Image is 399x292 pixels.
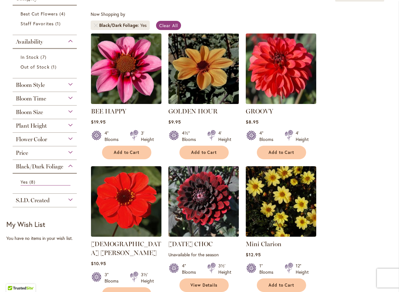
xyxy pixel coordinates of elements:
a: GOLDEN HOUR [168,107,218,115]
span: Yes [21,179,28,185]
img: KARMA CHOC [168,166,239,237]
span: Bloom Time [16,95,46,102]
span: Add to Cart [269,283,294,288]
a: Golden Hour [168,99,239,105]
span: View Details [190,283,218,288]
a: In Stock 7 [21,54,70,60]
span: Black/Dark Foliage [16,163,63,170]
span: $12.95 [246,252,261,258]
span: $8.95 [246,119,259,125]
a: Mini Clarion [246,240,281,248]
a: Best Cut Flowers [21,10,70,17]
span: Price [16,149,28,156]
div: 4" Blooms [182,263,200,275]
p: Unavailable for the season [168,252,239,258]
iframe: Launch Accessibility Center [5,270,22,287]
span: Black/Dark Foliage [99,22,140,28]
button: Add to Cart [257,146,306,159]
span: 4 [59,10,67,17]
a: Remove Black/Dark Foliage Yes [94,23,98,27]
span: Availability [16,38,43,45]
div: 4" Blooms [259,130,277,143]
span: 1 [51,64,58,70]
span: Out of Stock [21,64,50,70]
img: Mini Clarion [246,166,316,237]
div: 12" Height [296,263,309,275]
div: 4½" Blooms [182,130,200,143]
img: Golden Hour [166,32,240,106]
div: 3' Height [141,130,154,143]
div: 3" Blooms [105,271,122,284]
a: GROOVY [246,99,316,105]
span: In Stock [21,54,39,60]
span: Bloom Style [16,82,45,88]
a: KARMA CHOC [168,232,239,238]
img: BEE HAPPY [91,33,161,104]
span: Bloom Size [16,109,43,116]
a: View Details [179,278,229,292]
span: Best Cut Flowers [21,11,58,17]
div: 3½' Height [141,271,154,284]
img: JAPANESE BISHOP [91,166,161,237]
span: 7 [40,54,48,60]
a: Staff Favorites [21,20,70,27]
div: 1" Blooms [259,263,277,275]
div: 4' Height [296,130,309,143]
span: 1 [55,20,62,27]
span: 8 [29,179,37,185]
a: GROOVY [246,107,273,115]
strong: My Wish List [6,220,45,229]
span: $19.95 [91,119,106,125]
span: Add to Cart [269,150,294,155]
span: Staff Favorites [21,21,54,27]
span: $9.95 [168,119,181,125]
div: You have no items in your wish list. [6,235,87,241]
a: [DEMOGRAPHIC_DATA] [PERSON_NAME] [91,240,161,257]
div: 4' Height [218,130,231,143]
span: Add to Cart [114,150,140,155]
a: BEE HAPPY [91,107,126,115]
button: Add to Cart [179,146,229,159]
span: Now Shopping by [91,11,125,17]
span: $10.95 [91,260,106,266]
div: Yes [140,22,147,28]
div: 3½' Height [218,263,231,275]
a: BEE HAPPY [91,99,161,105]
img: GROOVY [246,33,316,104]
div: 4" Blooms [105,130,122,143]
a: Clear All [156,21,181,30]
a: Mini Clarion [246,232,316,238]
span: Plant Height [16,122,47,129]
a: JAPANESE BISHOP [91,232,161,238]
button: Add to Cart [257,278,306,292]
span: Flower Color [16,136,47,143]
span: Clear All [159,22,178,28]
a: Yes 8 [21,179,70,186]
button: Add to Cart [102,146,151,159]
span: Add to Cart [191,150,217,155]
a: [DATE] CHOC [168,240,213,248]
span: S.I.D. Created [16,197,50,204]
a: Out of Stock 1 [21,64,70,70]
